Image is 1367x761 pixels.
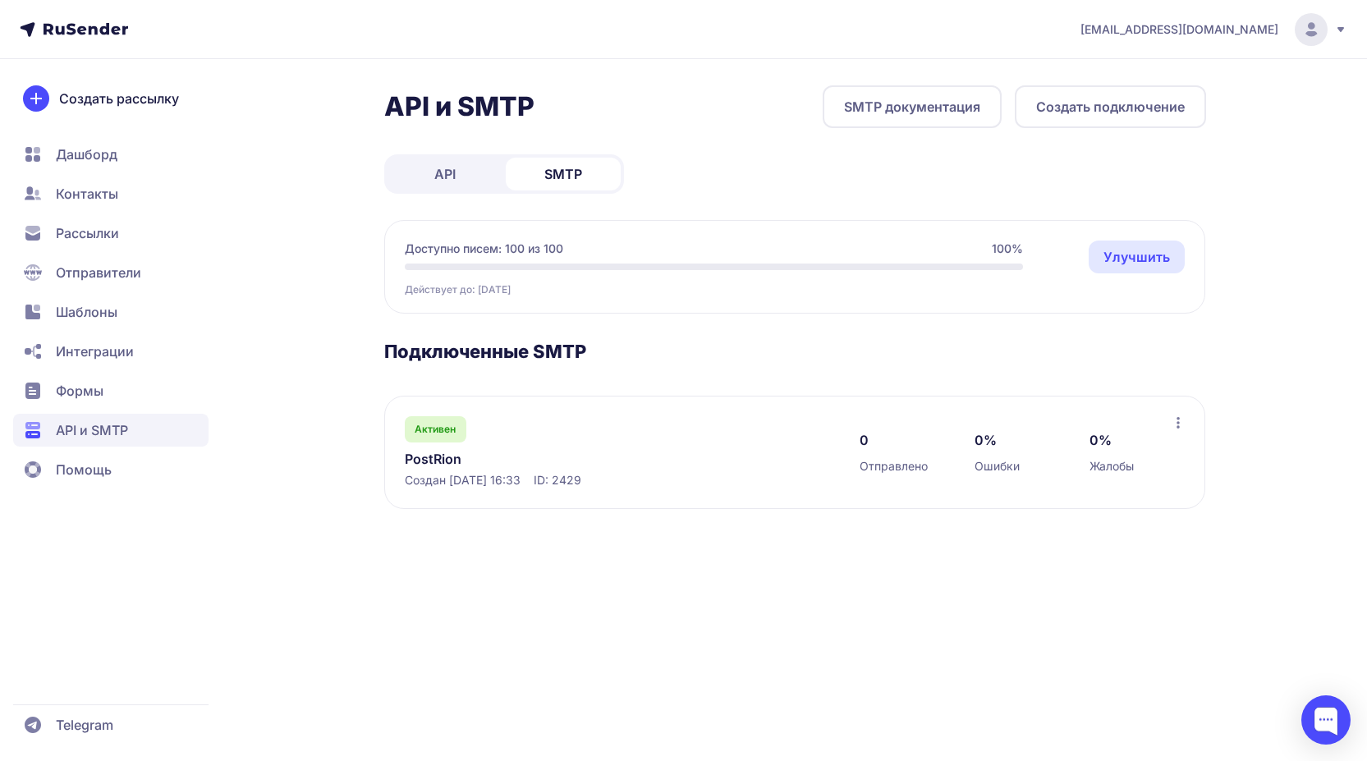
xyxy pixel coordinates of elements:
span: Создать рассылку [59,89,179,108]
span: Активен [415,423,456,436]
span: Telegram [56,715,113,735]
span: API и SMTP [56,420,128,440]
span: Создан [DATE] 16:33 [405,472,521,488]
span: 0% [975,430,997,450]
span: 0% [1089,430,1112,450]
span: Помощь [56,460,112,479]
span: Формы [56,381,103,401]
span: Отправлено [860,458,928,474]
span: 0 [860,430,869,450]
a: SMTP документация [823,85,1002,128]
span: Действует до: [DATE] [405,283,511,296]
span: ID: 2429 [534,472,581,488]
a: Улучшить [1089,241,1185,273]
span: Дашборд [56,144,117,164]
h3: Подключенные SMTP [384,340,1206,363]
a: Telegram [13,708,209,741]
span: 100% [992,241,1023,257]
span: SMTP [544,164,582,184]
a: PostRion [405,449,741,469]
span: API [434,164,456,184]
a: API [388,158,502,190]
h2: API и SMTP [384,90,534,123]
span: Жалобы [1089,458,1134,474]
span: [EMAIL_ADDRESS][DOMAIN_NAME] [1080,21,1278,38]
span: Ошибки [975,458,1020,474]
span: Шаблоны [56,302,117,322]
span: Отправители [56,263,141,282]
a: SMTP [506,158,621,190]
span: Контакты [56,184,118,204]
span: Рассылки [56,223,119,243]
span: Интеграции [56,342,134,361]
span: Доступно писем: 100 из 100 [405,241,563,257]
button: Создать подключение [1015,85,1206,128]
